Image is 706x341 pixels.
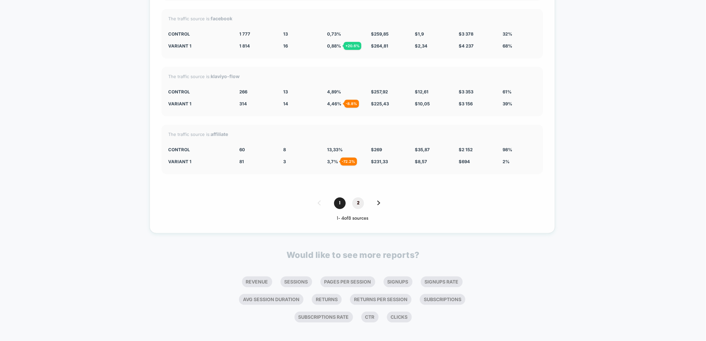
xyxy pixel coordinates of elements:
[459,31,473,37] span: $ 3 378
[377,201,380,205] img: pagination forward
[420,294,465,305] li: Subscriptions
[320,277,375,287] li: Pages Per Session
[239,294,303,305] li: Avg Session Duration
[459,147,473,152] span: $ 2 152
[168,89,229,94] div: CONTROL
[459,101,473,106] span: $ 3 156
[168,131,536,137] div: The traffic source is:
[168,73,536,79] div: The traffic source is:
[283,159,286,164] span: 3
[283,43,288,49] span: 16
[327,89,341,94] span: 4,89 %
[327,43,341,49] span: 0,88 %
[327,147,343,152] span: 13,33 %
[503,101,536,106] div: 39%
[503,147,536,152] div: 98%
[294,312,353,323] li: Subscriptions Rate
[239,101,247,106] span: 314
[239,31,250,37] span: 1 777
[371,147,382,152] span: $ 269
[327,101,341,106] span: 4,46 %
[415,31,424,37] span: $ 1,9
[415,101,430,106] span: $ 10,05
[344,42,361,50] div: + 20.6 %
[503,159,536,164] div: 2%
[211,16,232,21] strong: facebook
[371,101,389,106] span: $ 225,43
[415,43,427,49] span: $ 2,34
[415,147,430,152] span: $ 35,87
[415,89,428,94] span: $ 12,61
[459,89,473,94] span: $ 3 353
[239,89,247,94] span: 266
[283,89,288,94] span: 13
[459,159,470,164] span: $ 694
[384,277,412,287] li: Signups
[211,131,228,137] strong: affiliate
[459,43,474,49] span: $ 4 237
[168,16,536,21] div: The traffic source is:
[371,159,388,164] span: $ 231,33
[242,277,272,287] li: Revenue
[503,43,536,49] div: 68%
[334,197,346,209] span: 1
[239,147,245,152] span: 60
[211,73,240,79] strong: klaviyo-flow
[239,159,244,164] span: 81
[371,89,388,94] span: $ 257,92
[283,147,286,152] span: 8
[387,312,412,323] li: Clicks
[361,312,379,323] li: Ctr
[162,216,543,221] div: 1 - 4 of 8 sources
[327,31,341,37] span: 0,73 %
[283,101,288,106] span: 14
[168,147,229,152] div: CONTROL
[371,31,389,37] span: $ 259,85
[283,31,288,37] span: 13
[281,277,312,287] li: Sessions
[239,43,250,49] span: 1 814
[415,159,427,164] span: $ 8,57
[168,101,229,106] div: Variant 1
[503,31,536,37] div: 32%
[312,294,342,305] li: Returns
[168,31,229,37] div: CONTROL
[287,250,419,260] p: Would like to see more reports?
[168,43,229,49] div: Variant 1
[327,159,338,164] span: 3,7 %
[168,159,229,164] div: Variant 1
[344,100,359,108] div: - 8.8 %
[350,294,412,305] li: Returns Per Session
[421,277,463,287] li: Signups Rate
[503,89,536,94] div: 61%
[371,43,388,49] span: $ 264,81
[340,158,357,166] div: - 72.2 %
[352,197,364,209] span: 2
